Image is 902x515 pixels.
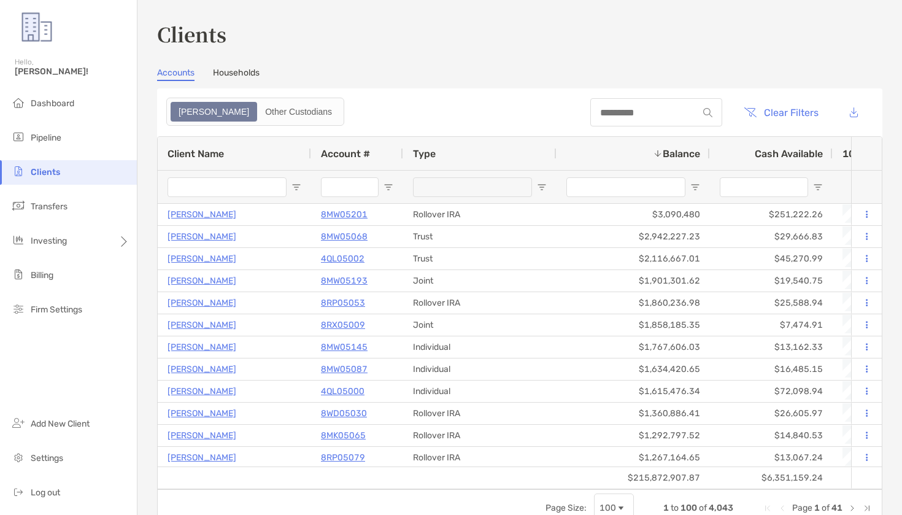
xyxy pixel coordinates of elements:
[413,148,436,160] span: Type
[557,336,710,358] div: $1,767,606.03
[557,314,710,336] div: $1,858,185.35
[557,358,710,380] div: $1,634,420.65
[734,99,828,126] button: Clear Filters
[15,66,129,77] span: [PERSON_NAME]!
[31,98,74,109] span: Dashboard
[847,503,857,513] div: Next Page
[321,406,367,421] a: 8WD05030
[831,503,842,513] span: 41
[11,301,26,316] img: firm-settings icon
[663,148,700,160] span: Balance
[710,292,833,314] div: $25,588.94
[710,248,833,269] div: $45,270.99
[172,103,256,120] div: Zoe
[321,384,364,399] a: 4QL05000
[403,447,557,468] div: Rollover IRA
[710,425,833,446] div: $14,840.53
[403,292,557,314] div: Rollover IRA
[31,487,60,498] span: Log out
[813,182,823,192] button: Open Filter Menu
[557,467,710,489] div: $215,872,907.87
[168,251,236,266] a: [PERSON_NAME]
[599,503,616,513] div: 100
[321,339,368,355] a: 8MW05145
[11,484,26,499] img: logout icon
[763,503,773,513] div: First Page
[168,229,236,244] a: [PERSON_NAME]
[31,270,53,281] span: Billing
[31,201,67,212] span: Transfers
[557,425,710,446] div: $1,292,797.52
[168,295,236,311] a: [PERSON_NAME]
[384,182,393,192] button: Open Filter Menu
[11,233,26,247] img: investing icon
[862,503,872,513] div: Last Page
[321,177,379,197] input: Account # Filter Input
[690,182,700,192] button: Open Filter Menu
[168,406,236,421] a: [PERSON_NAME]
[31,167,60,177] span: Clients
[537,182,547,192] button: Open Filter Menu
[557,226,710,247] div: $2,942,227.23
[168,273,236,288] a: [PERSON_NAME]
[157,20,882,48] h3: Clients
[710,270,833,292] div: $19,540.75
[321,362,368,377] a: 8MW05087
[403,403,557,424] div: Rollover IRA
[699,503,707,513] span: of
[321,317,365,333] a: 8RX05009
[321,428,366,443] p: 8MK05065
[792,503,812,513] span: Page
[321,148,370,160] span: Account #
[703,108,712,117] img: input icon
[403,336,557,358] div: Individual
[157,68,195,81] a: Accounts
[166,98,344,126] div: segmented control
[557,403,710,424] div: $1,360,886.41
[710,314,833,336] div: $7,474.91
[11,95,26,110] img: dashboard icon
[814,503,820,513] span: 1
[557,204,710,225] div: $3,090,480
[710,467,833,489] div: $6,351,159.24
[403,204,557,225] div: Rollover IRA
[168,362,236,377] a: [PERSON_NAME]
[168,450,236,465] a: [PERSON_NAME]
[710,447,833,468] div: $13,067.24
[31,133,61,143] span: Pipeline
[403,381,557,402] div: Individual
[680,503,697,513] span: 100
[168,428,236,443] a: [PERSON_NAME]
[11,198,26,213] img: transfers icon
[710,358,833,380] div: $16,485.15
[755,148,823,160] span: Cash Available
[321,229,368,244] a: 8MW05068
[321,450,365,465] a: 8RP05079
[321,295,365,311] a: 8RP05053
[557,270,710,292] div: $1,901,301.62
[720,177,808,197] input: Cash Available Filter Input
[403,358,557,380] div: Individual
[710,336,833,358] div: $13,162.33
[321,251,364,266] a: 4QL05002
[168,207,236,222] a: [PERSON_NAME]
[168,177,287,197] input: Client Name Filter Input
[213,68,260,81] a: Households
[31,236,67,246] span: Investing
[258,103,339,120] div: Other Custodians
[321,273,368,288] a: 8MW05193
[11,267,26,282] img: billing icon
[545,503,587,513] div: Page Size:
